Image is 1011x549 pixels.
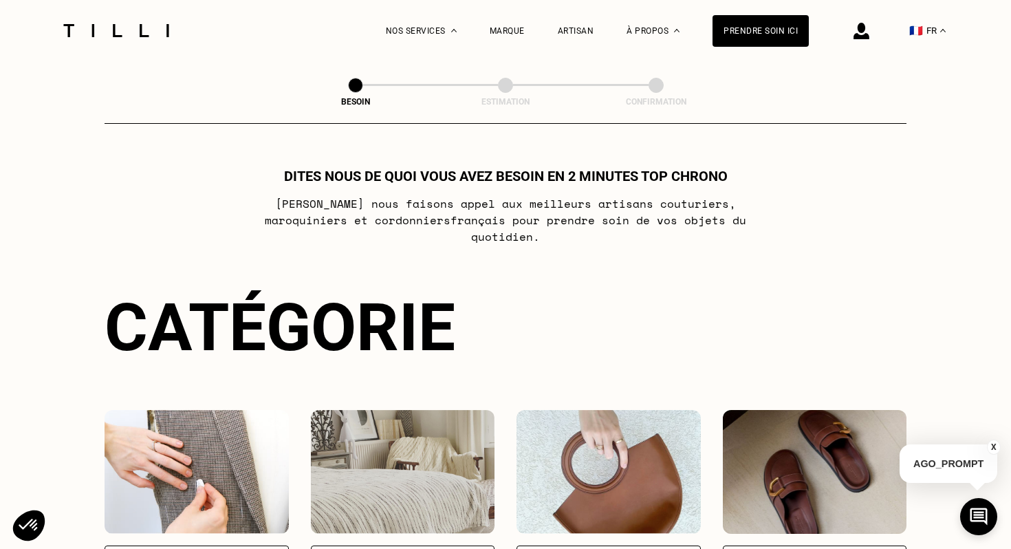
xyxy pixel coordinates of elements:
button: X [987,440,1001,455]
img: Logo du service de couturière Tilli [58,24,174,37]
img: Accessoires [517,410,701,534]
a: Prendre soin ici [713,15,809,47]
img: Intérieur [311,410,495,534]
p: [PERSON_NAME] nous faisons appel aux meilleurs artisans couturiers , maroquiniers et cordonniers ... [233,195,779,245]
a: Marque [490,26,525,36]
div: Catégorie [105,289,906,366]
div: Estimation [437,97,574,107]
span: 🇫🇷 [909,24,923,37]
img: Vêtements [105,410,289,534]
div: Besoin [287,97,424,107]
div: Confirmation [587,97,725,107]
p: AGO_PROMPT [900,444,997,483]
img: Menu déroulant à propos [674,29,680,32]
h1: Dites nous de quoi vous avez besoin en 2 minutes top chrono [284,168,728,184]
img: Chaussures [723,410,907,534]
a: Artisan [558,26,594,36]
img: menu déroulant [940,29,946,32]
img: Menu déroulant [451,29,457,32]
img: icône connexion [854,23,869,39]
